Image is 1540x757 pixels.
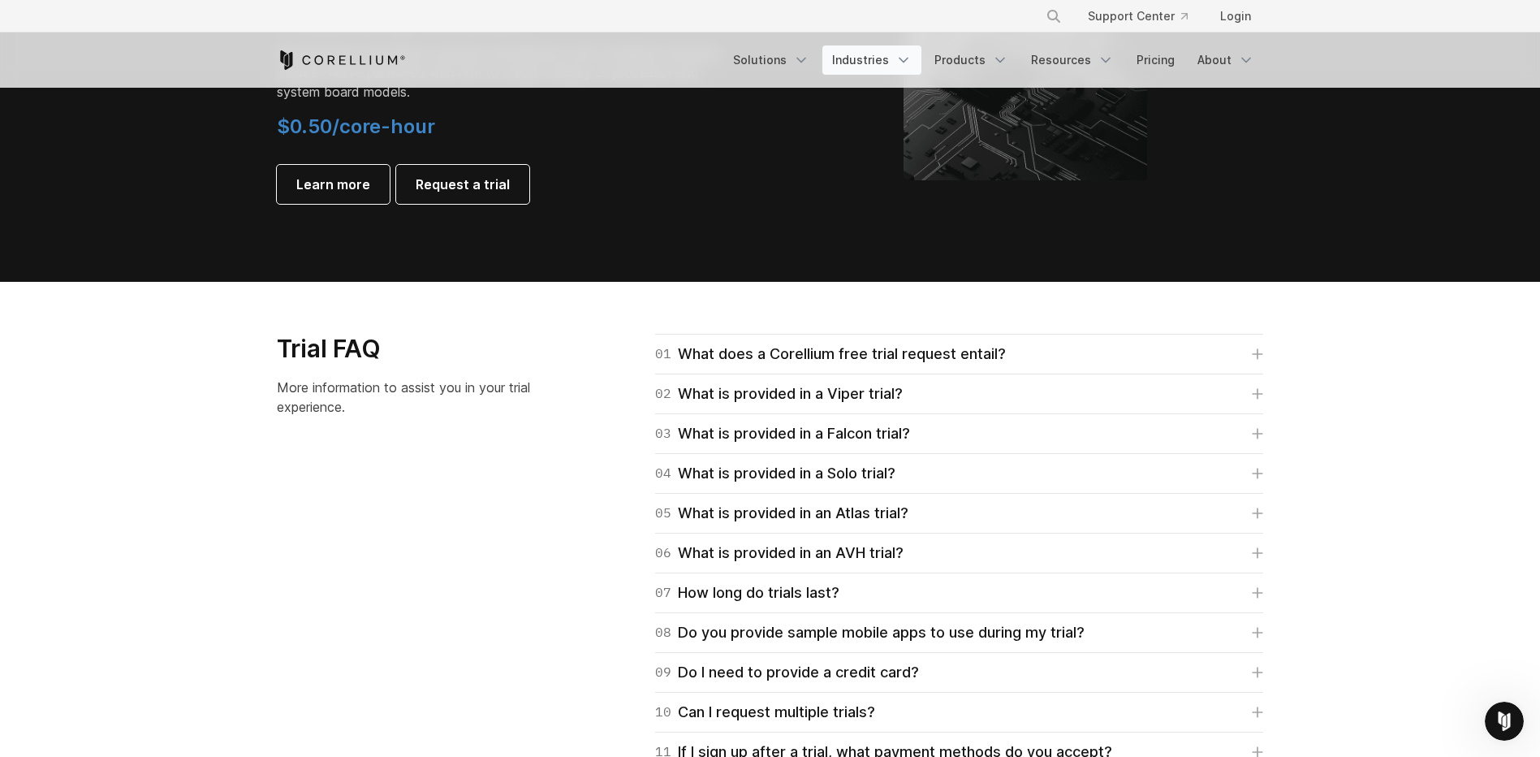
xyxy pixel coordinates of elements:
[655,542,671,565] span: 06
[655,462,671,485] span: 04
[1039,2,1068,31] button: Search
[1485,702,1524,741] iframe: Intercom live chat
[1026,2,1264,31] div: Navigation Menu
[277,115,435,138] span: $0.50/core-hour
[655,422,671,445] span: 03
[655,383,1263,405] a: 02What is provided in a Viper trial?
[1127,45,1184,75] a: Pricing
[396,165,529,204] a: Request a trial
[655,502,908,525] div: What is provided in an Atlas trial?
[1207,2,1264,31] a: Login
[655,582,839,604] div: How long do trials last?
[655,343,1263,366] a: 01What does a Corellium free trial request entail?
[655,542,904,565] div: What is provided in an AVH trial?
[723,45,1264,75] div: Navigation Menu
[655,661,1263,684] a: 09Do I need to provide a credit card?
[1075,2,1201,31] a: Support Center
[655,661,919,684] div: Do I need to provide a credit card?
[655,582,671,604] span: 07
[723,45,819,75] a: Solutions
[277,165,390,204] a: Learn more
[655,422,910,445] div: What is provided in a Falcon trial?
[277,50,406,70] a: Corellium Home
[655,343,671,366] span: 01
[655,621,1263,644] a: 08Do you provide sample mobile apps to use during my trial?
[655,383,671,405] span: 02
[655,462,1263,485] a: 04What is provided in a Solo trial?
[296,175,370,194] span: Learn more
[416,175,510,194] span: Request a trial
[277,378,562,417] p: More information to assist you in your trial experience.
[655,502,671,525] span: 05
[655,701,1263,724] a: 10Can I request multiple trials?
[655,343,1006,366] div: What does a Corellium free trial request entail?
[822,45,921,75] a: Industries
[655,661,671,684] span: 09
[925,45,1018,75] a: Products
[655,422,1263,445] a: 03What is provided in a Falcon trial?
[655,502,1263,525] a: 05What is provided in an Atlas trial?
[655,701,875,724] div: Can I request multiple trials?
[655,462,895,485] div: What is provided in a Solo trial?
[655,621,671,644] span: 08
[655,383,903,405] div: What is provided in a Viper trial?
[1021,45,1124,75] a: Resources
[655,621,1085,644] div: Do you provide sample mobile apps to use during my trial?
[655,701,671,724] span: 10
[655,542,1263,565] a: 06What is provided in an AVH trial?
[277,334,562,365] h3: Trial FAQ
[1188,45,1264,75] a: About
[655,582,1263,604] a: 07How long do trials last?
